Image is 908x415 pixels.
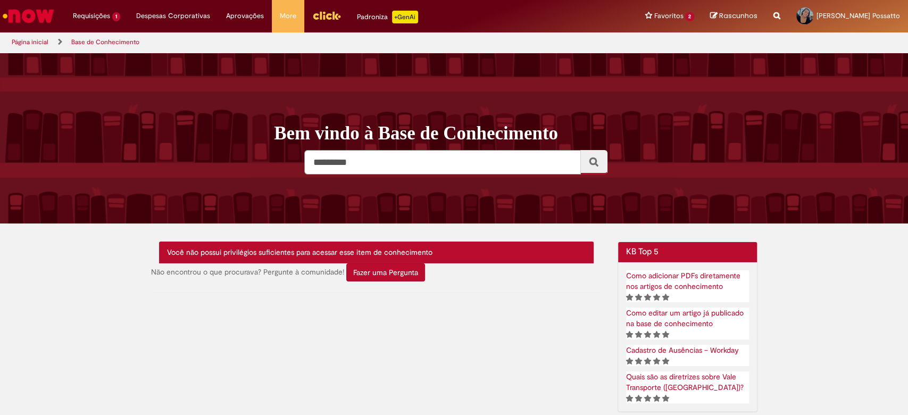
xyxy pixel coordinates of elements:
a: Artigo, Cadastro de Ausências – Workday, classificação de 5 estrelas [626,345,739,355]
span: Aprovações [226,11,264,21]
i: 4 [653,294,660,301]
p: +GenAi [392,11,418,23]
button: Fazer uma Pergunta [346,263,425,281]
div: Você não possui privilégios suficientes para acessar esse item de conhecimento [159,242,594,263]
span: Favoritos [654,11,683,21]
i: 2 [635,395,642,402]
i: 5 [662,395,669,402]
i: 1 [626,395,633,402]
a: Artigo, Como adicionar PDFs diretamente nos artigos de conhecimento , classificação de 5 estrelas [626,271,740,291]
span: Despesas Corporativas [136,11,210,21]
i: 5 [662,294,669,301]
span: Requisições [73,11,110,21]
i: 3 [644,395,651,402]
h2: KB Top 5 [626,247,749,257]
span: 2 [685,12,694,21]
i: 1 [626,331,633,338]
i: 5 [662,358,669,365]
a: Base de Conhecimento [71,38,139,46]
i: 2 [635,294,642,301]
i: 5 [662,331,669,338]
span: Rascunhos [719,11,757,21]
span: 1 [112,12,120,21]
a: Página inicial [12,38,48,46]
ul: Trilhas de página [8,32,597,52]
i: 1 [626,294,633,301]
i: 4 [653,358,660,365]
a: Artigo, Como editar um artigo já publicado na base de conhecimento , classificação de 5 estrelas [626,308,744,328]
a: Fazer uma Pergunta [346,267,425,276]
i: 2 [635,358,642,365]
button: Pesquisar [580,150,607,175]
i: 3 [644,358,651,365]
span: [PERSON_NAME] Possatto [817,11,900,20]
i: 3 [644,294,651,301]
span: More [280,11,296,21]
i: 4 [653,395,660,402]
a: Artigo, Quais são as diretrizes sobre Vale Transporte (VT)? , classificação de 5 estrelas [626,372,744,392]
i: 3 [644,331,651,338]
img: ServiceNow [1,5,56,27]
i: 2 [635,331,642,338]
div: Padroniza [357,11,418,23]
a: Rascunhos [710,11,757,21]
i: 1 [626,358,633,365]
input: Pesquisar [304,150,581,175]
h1: Bem vindo à Base de Conhecimento [274,122,765,145]
i: 4 [653,331,660,338]
img: click_logo_yellow_360x200.png [312,7,341,23]
span: Não encontrou o que procurava? Pergunte à comunidade! [151,267,344,276]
